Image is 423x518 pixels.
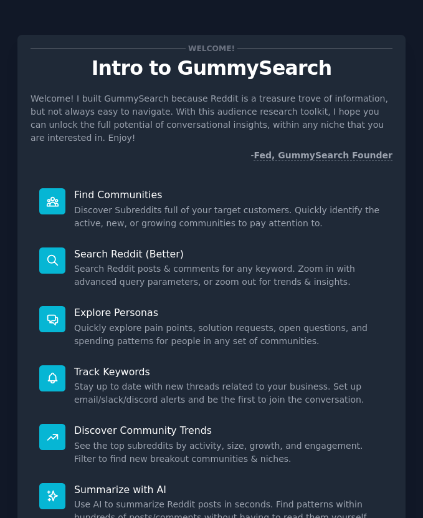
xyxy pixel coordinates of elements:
div: - [250,149,392,162]
p: Discover Community Trends [74,424,384,437]
dd: Quickly explore pain points, solution requests, open questions, and spending patterns for people ... [74,322,384,348]
p: Intro to GummySearch [31,57,392,79]
dd: Discover Subreddits full of your target customers. Quickly identify the active, new, or growing c... [74,204,384,230]
p: Welcome! I built GummySearch because Reddit is a treasure trove of information, but not always ea... [31,92,392,145]
p: Summarize with AI [74,483,384,496]
dd: Stay up to date with new threads related to your business. Set up email/slack/discord alerts and ... [74,380,384,406]
p: Search Reddit (Better) [74,247,384,261]
dd: See the top subreddits by activity, size, growth, and engagement. Filter to find new breakout com... [74,439,384,466]
a: Fed, GummySearch Founder [254,150,392,161]
p: Track Keywords [74,365,384,378]
p: Explore Personas [74,306,384,319]
dd: Search Reddit posts & comments for any keyword. Zoom in with advanced query parameters, or zoom o... [74,262,384,289]
p: Find Communities [74,188,384,201]
span: Welcome! [186,42,237,55]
